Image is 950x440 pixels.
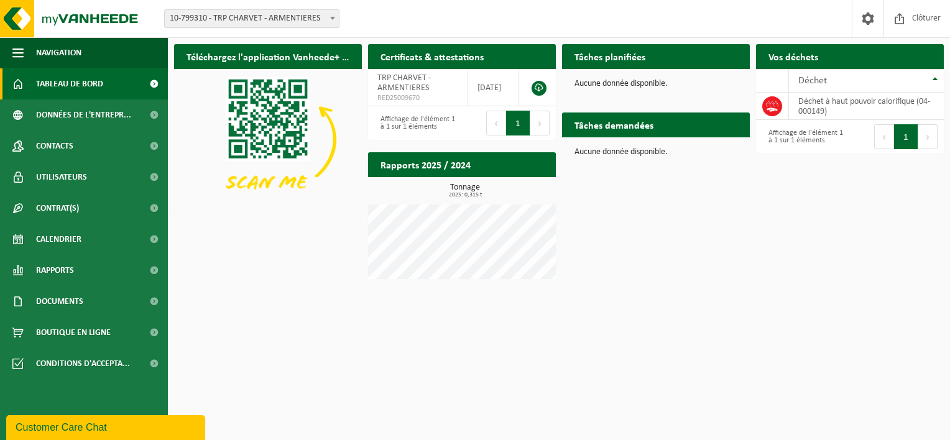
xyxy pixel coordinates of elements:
[36,348,130,379] span: Conditions d'accepta...
[36,317,111,348] span: Boutique en ligne
[6,413,208,440] iframe: chat widget
[762,123,844,150] div: Affichage de l'élément 1 à 1 sur 1 éléments
[789,93,944,120] td: déchet à haut pouvoir calorifique (04-000149)
[374,109,456,137] div: Affichage de l'élément 1 à 1 sur 1 éléments
[174,44,362,68] h2: Téléchargez l'application Vanheede+ maintenant!
[798,76,827,86] span: Déchet
[368,152,483,176] h2: Rapports 2025 / 2024
[377,93,458,103] span: RED25009670
[36,255,74,286] span: Rapports
[918,124,938,149] button: Next
[574,148,737,157] p: Aucune donnée disponible.
[486,111,506,135] button: Previous
[36,131,73,162] span: Contacts
[368,44,496,68] h2: Certificats & attestations
[506,111,530,135] button: 1
[174,69,362,210] img: Download de VHEPlus App
[164,9,339,28] span: 10-799310 - TRP CHARVET - ARMENTIERES
[36,99,131,131] span: Données de l'entrepr...
[448,176,555,201] a: Consulter les rapports
[165,10,339,27] span: 10-799310 - TRP CHARVET - ARMENTIERES
[36,286,83,317] span: Documents
[530,111,550,135] button: Next
[36,37,81,68] span: Navigation
[562,112,666,137] h2: Tâches demandées
[756,44,831,68] h2: Vos déchets
[36,68,103,99] span: Tableau de bord
[574,80,737,88] p: Aucune donnée disponible.
[374,192,556,198] span: 2025: 0,315 t
[36,162,87,193] span: Utilisateurs
[36,193,79,224] span: Contrat(s)
[36,224,81,255] span: Calendrier
[377,73,431,93] span: TRP CHARVET - ARMENTIERES
[374,183,556,198] h3: Tonnage
[562,44,658,68] h2: Tâches planifiées
[468,69,519,106] td: [DATE]
[894,124,918,149] button: 1
[874,124,894,149] button: Previous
